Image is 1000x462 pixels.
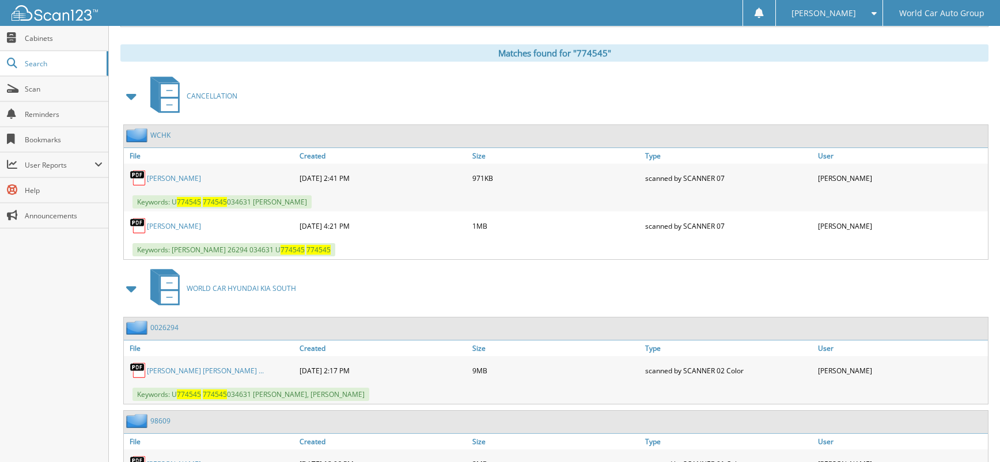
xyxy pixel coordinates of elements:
img: folder2.png [126,414,150,428]
span: World Car Auto Group [899,10,984,17]
div: Matches found for "774545" [120,44,988,62]
span: WORLD CAR HYUNDAI KIA SOUTH [187,283,296,293]
a: User [815,434,988,449]
a: Created [297,340,469,356]
img: PDF.png [130,362,147,379]
span: [PERSON_NAME] [791,10,856,17]
a: File [124,340,297,356]
span: Keywords: U 034631 [PERSON_NAME] [132,195,312,209]
span: Cabinets [25,33,103,43]
a: User [815,148,988,164]
span: 774545 [177,197,201,207]
iframe: Chat Widget [942,407,1000,462]
img: PDF.png [130,169,147,187]
a: WORLD CAR HYUNDAI KIA SOUTH [143,266,296,311]
span: Keywords: [PERSON_NAME] 26294 034631 U [132,243,335,256]
span: Reminders [25,109,103,119]
span: Scan [25,84,103,94]
span: 774545 [203,197,227,207]
a: WCHK [150,130,171,140]
span: 774545 [306,245,331,255]
span: Keywords: U 034631 [PERSON_NAME], [PERSON_NAME] [132,388,369,401]
div: 9MB [469,359,642,382]
span: CANCELLATION [187,91,237,101]
div: [PERSON_NAME] [815,214,988,237]
span: Search [25,59,101,69]
img: scan123-logo-white.svg [12,5,98,21]
a: File [124,148,297,164]
a: 98609 [150,416,171,426]
span: Bookmarks [25,135,103,145]
a: Size [469,434,642,449]
span: User Reports [25,160,94,170]
div: [PERSON_NAME] [815,359,988,382]
img: folder2.png [126,128,150,142]
a: Size [469,148,642,164]
div: [PERSON_NAME] [815,166,988,190]
div: 971KB [469,166,642,190]
a: [PERSON_NAME] [147,221,201,231]
img: folder2.png [126,320,150,335]
div: scanned by SCANNER 07 [642,214,815,237]
a: Created [297,148,469,164]
a: User [815,340,988,356]
div: scanned by SCANNER 02 Color [642,359,815,382]
img: PDF.png [130,217,147,234]
a: Created [297,434,469,449]
a: CANCELLATION [143,73,237,119]
a: Size [469,340,642,356]
span: 774545 [177,389,201,399]
div: [DATE] 2:17 PM [297,359,469,382]
div: [DATE] 4:21 PM [297,214,469,237]
div: scanned by SCANNER 07 [642,166,815,190]
a: Type [642,148,815,164]
a: Type [642,340,815,356]
a: [PERSON_NAME] [147,173,201,183]
a: File [124,434,297,449]
div: [DATE] 2:41 PM [297,166,469,190]
div: 1MB [469,214,642,237]
span: 774545 [281,245,305,255]
a: 0026294 [150,323,179,332]
span: Help [25,185,103,195]
a: Type [642,434,815,449]
a: [PERSON_NAME] [PERSON_NAME] ... [147,366,264,376]
span: Announcements [25,211,103,221]
span: 774545 [203,389,227,399]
